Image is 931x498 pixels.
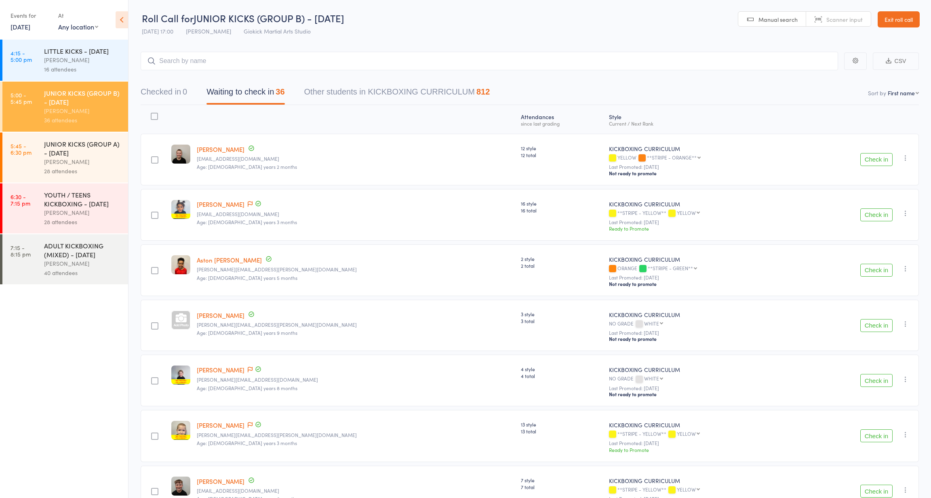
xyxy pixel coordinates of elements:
[186,27,231,35] span: [PERSON_NAME]
[609,219,795,225] small: Last Promoted: [DATE]
[677,487,696,492] div: YELLOW
[171,366,190,385] img: image1731348008.png
[141,83,187,105] button: Checked in0
[609,225,795,232] div: Ready to Promote
[44,157,121,166] div: [PERSON_NAME]
[609,281,795,287] div: Not ready to promote
[609,477,795,485] div: KICKBOXING CURRICULUM
[758,15,798,23] span: Manual search
[44,217,121,227] div: 28 attendees
[2,132,128,183] a: 5:45 -6:30 pmJUNIOR KICKS (GROUP A) - [DATE][PERSON_NAME]28 attendees
[197,211,514,217] small: baljit_bains@hotmail.com
[11,9,50,22] div: Events for
[518,109,606,130] div: Atten­dances
[197,432,514,438] small: Charley.lamb@btinternet.com
[521,145,602,151] span: 12 style
[197,256,262,264] a: Aston [PERSON_NAME]
[521,428,602,435] span: 13 total
[609,255,795,263] div: KICKBOXING CURRICULUM
[609,376,795,382] div: NO GRADE
[44,190,121,208] div: YOUTH / TEENS KICKBOXING - [DATE]
[521,121,602,126] div: since last grading
[11,244,31,257] time: 7:15 - 8:15 pm
[44,88,121,106] div: JUNIOR KICKS (GROUP B) - [DATE]
[197,322,514,328] small: kathrine.cooper@hotmail.co.uk
[609,170,795,177] div: Not ready to promote
[609,311,795,319] div: KICKBOXING CURRICULUM
[609,200,795,208] div: KICKBOXING CURRICULUM
[521,151,602,158] span: 12 total
[197,421,244,429] a: [PERSON_NAME]
[304,83,490,105] button: Other students in KICKBOXING CURRICULUM812
[826,15,863,23] span: Scanner input
[183,87,187,96] div: 0
[860,429,893,442] button: Check in
[44,208,121,217] div: [PERSON_NAME]
[521,262,602,269] span: 2 total
[868,89,886,97] label: Sort by
[644,321,659,326] div: WHITE
[609,440,795,446] small: Last Promoted: [DATE]
[521,317,602,324] span: 3 total
[609,321,795,328] div: NO GRADE
[521,207,602,214] span: 16 total
[197,385,297,391] span: Age: [DEMOGRAPHIC_DATA] years 8 months
[197,329,297,336] span: Age: [DEMOGRAPHIC_DATA] years 9 months
[609,155,795,162] div: YELLOW
[11,22,30,31] a: [DATE]
[677,210,696,215] div: YELLOW
[206,83,284,105] button: Waiting to check in36
[197,219,297,225] span: Age: [DEMOGRAPHIC_DATA] years 3 months
[58,22,98,31] div: Any location
[609,446,795,453] div: Ready to Promote
[521,421,602,428] span: 13 style
[2,183,128,233] a: 6:30 -7:15 pmYOUTH / TEENS KICKBOXING - [DATE][PERSON_NAME]28 attendees
[11,193,30,206] time: 6:30 - 7:15 pm
[609,121,795,126] div: Current / Next Rank
[2,82,128,132] a: 5:00 -5:45 pmJUNIOR KICKS (GROUP B) - [DATE][PERSON_NAME]36 attendees
[44,46,121,55] div: LITTLE KICKS - [DATE]
[606,109,798,130] div: Style
[888,89,915,97] div: First name
[142,27,173,35] span: [DATE] 17:00
[609,366,795,374] div: KICKBOXING CURRICULUM
[44,259,121,268] div: [PERSON_NAME]
[171,145,190,164] img: image1711559401.png
[521,477,602,483] span: 7 style
[11,92,32,105] time: 5:00 - 5:45 pm
[171,255,190,274] img: image1677082992.png
[276,87,284,96] div: 36
[609,421,795,429] div: KICKBOXING CURRICULUM
[521,200,602,207] span: 16 style
[197,267,514,272] small: Rebecca.jean@outlook.com
[197,163,297,170] span: Age: [DEMOGRAPHIC_DATA] years 2 months
[860,485,893,498] button: Check in
[860,319,893,332] button: Check in
[11,50,32,63] time: 4:15 - 5:00 pm
[197,439,297,446] span: Age: [DEMOGRAPHIC_DATA] years 3 months
[677,431,696,436] div: YELLOW
[609,164,795,170] small: Last Promoted: [DATE]
[609,265,795,272] div: ORANGE
[44,241,121,259] div: ADULT KICKBOXING (MIXED) - [DATE]
[58,9,98,22] div: At
[44,166,121,176] div: 28 attendees
[197,488,514,494] small: beckqueen@hotmail.co.uk
[44,106,121,116] div: [PERSON_NAME]
[44,65,121,74] div: 16 attendees
[11,143,32,155] time: 5:45 - 6:30 pm
[521,311,602,317] span: 3 style
[878,11,920,27] a: Exit roll call
[644,376,659,381] div: WHITE
[171,200,190,219] img: image1731347907.png
[142,11,194,25] span: Roll Call for
[476,87,490,96] div: 812
[141,52,838,70] input: Search by name
[197,311,244,319] a: [PERSON_NAME]
[171,421,190,440] img: image1731348310.png
[197,156,514,162] small: 306pug@gmail.com
[609,391,795,397] div: Not ready to promote
[860,374,893,387] button: Check in
[860,208,893,221] button: Check in
[609,336,795,342] div: Not ready to promote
